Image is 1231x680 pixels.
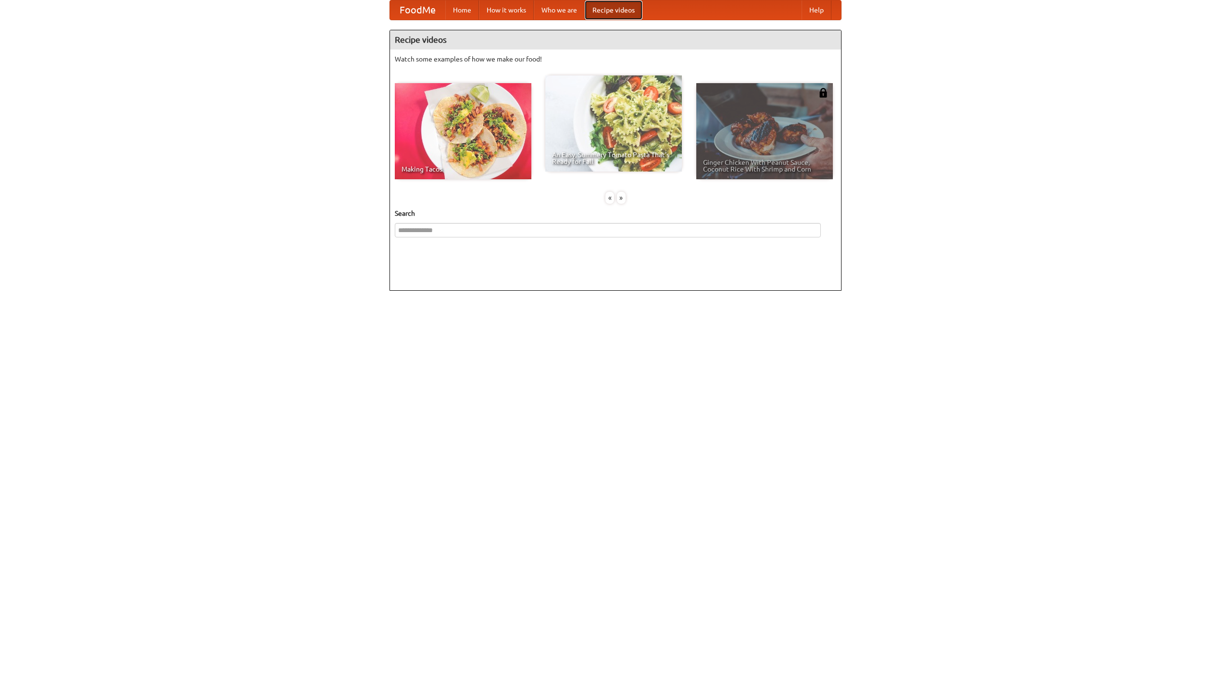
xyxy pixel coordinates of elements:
a: How it works [479,0,534,20]
a: An Easy, Summery Tomato Pasta That's Ready for Fall [545,75,682,172]
div: « [605,192,614,204]
a: Home [445,0,479,20]
a: FoodMe [390,0,445,20]
p: Watch some examples of how we make our food! [395,54,836,64]
span: Making Tacos [402,166,525,173]
a: Help [802,0,831,20]
h5: Search [395,209,836,218]
img: 483408.png [818,88,828,98]
span: An Easy, Summery Tomato Pasta That's Ready for Fall [552,151,675,165]
div: » [617,192,626,204]
a: Who we are [534,0,585,20]
a: Making Tacos [395,83,531,179]
h4: Recipe videos [390,30,841,49]
a: Recipe videos [585,0,642,20]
